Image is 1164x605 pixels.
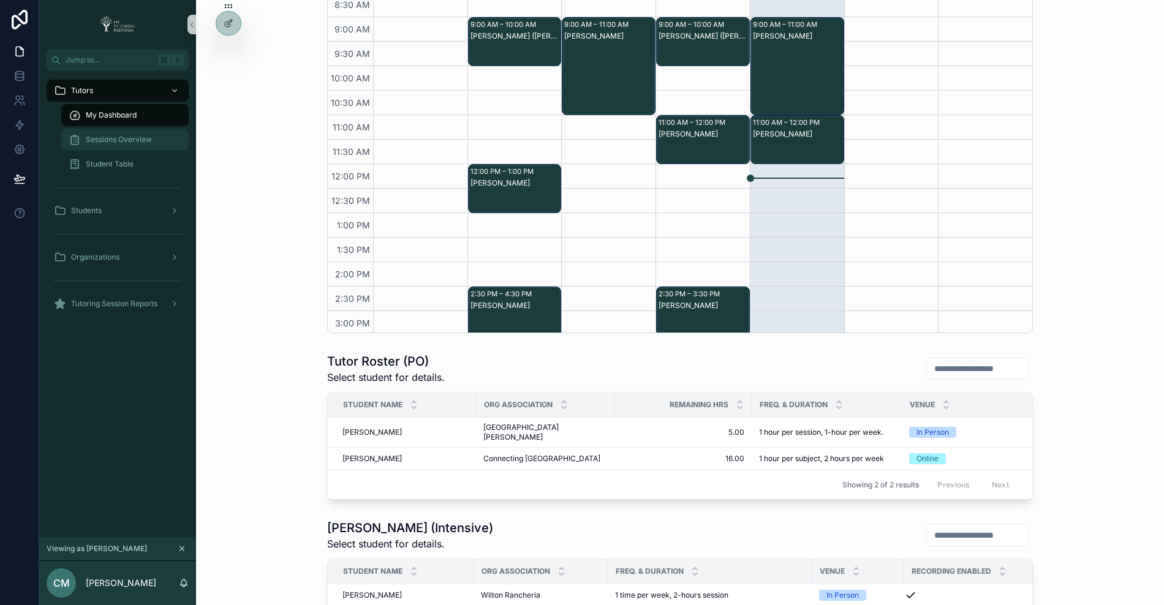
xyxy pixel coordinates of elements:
div: In Person [916,427,949,438]
span: 2:00 PM [332,269,373,279]
span: Wilton Rancheria [481,590,540,600]
a: 1 time per week, 2-hours session [615,590,804,600]
span: 11:30 AM [330,146,373,157]
span: 1 hour per subject, 2 hours per week [759,454,884,464]
div: 11:00 AM – 12:00 PM [753,116,823,129]
span: Organizations [71,252,119,262]
span: Org Association [482,566,550,576]
span: Viewing as [PERSON_NAME] [47,544,147,554]
a: Students [47,200,189,222]
h1: Tutor Roster (PO) [327,353,445,370]
span: Students [71,206,102,216]
span: [PERSON_NAME] [342,454,402,464]
span: [PERSON_NAME] [342,427,402,437]
span: Select student for details. [327,536,493,551]
a: In Person [909,427,1034,438]
span: Connecting [GEOGRAPHIC_DATA] [483,454,600,464]
div: 9:00 AM – 10:00 AM[PERSON_NAME] ([PERSON_NAME]) [PERSON_NAME] [657,18,749,66]
a: In Person [819,590,896,601]
div: [PERSON_NAME] [753,31,843,41]
a: Sessions Overview [61,129,189,151]
span: 11:00 AM [330,122,373,132]
span: 10:00 AM [328,73,373,83]
div: 9:00 AM – 10:00 AM [471,18,539,31]
span: 1 time per week, 2-hours session [615,590,728,600]
span: Tutoring Session Reports [71,299,157,309]
span: Freq. & Duration [616,566,684,576]
span: 12:00 PM [328,171,373,181]
div: [PERSON_NAME] [753,129,843,139]
a: Tutoring Session Reports [47,293,189,315]
div: [PERSON_NAME] ([PERSON_NAME]) [PERSON_NAME] [471,31,561,41]
span: Org Association [484,400,553,410]
a: Online [909,453,1034,464]
span: Jump to... [66,55,153,65]
p: [PERSON_NAME] [86,577,156,589]
span: Venue [910,400,935,410]
div: 2:30 PM – 4:30 PM [471,288,535,300]
div: 2:30 PM – 3:30 PM [659,288,723,300]
span: 1 hour per session, 1-hour per week. [759,427,883,437]
a: [PERSON_NAME] [342,590,466,600]
a: Student Table [61,153,189,175]
span: [GEOGRAPHIC_DATA][PERSON_NAME] [483,423,607,442]
div: [PERSON_NAME] [471,178,561,188]
a: 16.00 [622,454,744,464]
span: 1:30 PM [334,244,373,255]
span: 12:30 PM [328,195,373,206]
div: In Person [826,590,859,601]
a: Tutors [47,80,189,102]
div: 2:30 PM – 4:30 PM[PERSON_NAME] [469,287,561,384]
a: [PERSON_NAME] [342,454,469,464]
span: 3:00 PM [332,318,373,328]
div: [PERSON_NAME] [659,129,749,139]
span: Recording Enabled [912,566,991,576]
a: My Dashboard [61,104,189,126]
div: [PERSON_NAME] ([PERSON_NAME]) [PERSON_NAME] [659,31,749,41]
span: Freq. & Duration [760,400,828,410]
span: 9:00 AM [331,24,373,34]
div: 11:00 AM – 12:00 PM[PERSON_NAME] [751,116,844,163]
span: Showing 2 of 2 results [842,480,919,490]
span: Sessions Overview [86,135,152,145]
span: My Dashboard [86,110,137,120]
div: 12:00 PM – 1:00 PM[PERSON_NAME] [469,165,561,212]
div: 9:00 AM – 11:00 AM [753,18,820,31]
span: 1:00 PM [334,220,373,230]
div: 11:00 AM – 12:00 PM [659,116,728,129]
div: 11:00 AM – 12:00 PM[PERSON_NAME] [657,116,749,163]
span: Student Table [86,159,134,169]
div: 9:00 AM – 11:00 AM [564,18,632,31]
span: K [173,55,183,65]
img: App logo [96,15,139,34]
span: Select student for details. [327,370,445,385]
a: [PERSON_NAME] [342,427,469,437]
button: Jump to...K [47,49,189,71]
span: 9:30 AM [331,48,373,59]
a: 1 hour per subject, 2 hours per week [759,454,894,464]
div: 9:00 AM – 11:00 AM[PERSON_NAME] [751,18,844,115]
div: scrollable content [39,71,196,331]
a: 5.00 [622,427,744,437]
span: Student Name [343,400,402,410]
span: [PERSON_NAME] [342,590,402,600]
a: Organizations [47,246,189,268]
div: 2:30 PM – 3:30 PM[PERSON_NAME] [657,287,749,335]
div: 9:00 AM – 10:00 AM[PERSON_NAME] ([PERSON_NAME]) [PERSON_NAME] [469,18,561,66]
div: [PERSON_NAME] [471,301,561,310]
span: Student Name [343,566,402,576]
span: Remaining Hrs [670,400,728,410]
a: Wilton Rancheria [481,590,600,600]
div: Online [916,453,939,464]
div: 9:00 AM – 10:00 AM [659,18,727,31]
div: [PERSON_NAME] [564,31,654,41]
a: Connecting [GEOGRAPHIC_DATA] [483,454,607,464]
div: 12:00 PM – 1:00 PM [471,165,537,178]
span: Venue [820,566,845,576]
a: 1 hour per session, 1-hour per week. [759,427,894,437]
div: [PERSON_NAME] [659,301,749,310]
span: Tutors [71,86,93,96]
span: 2:30 PM [332,293,373,304]
span: CM [53,576,70,590]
